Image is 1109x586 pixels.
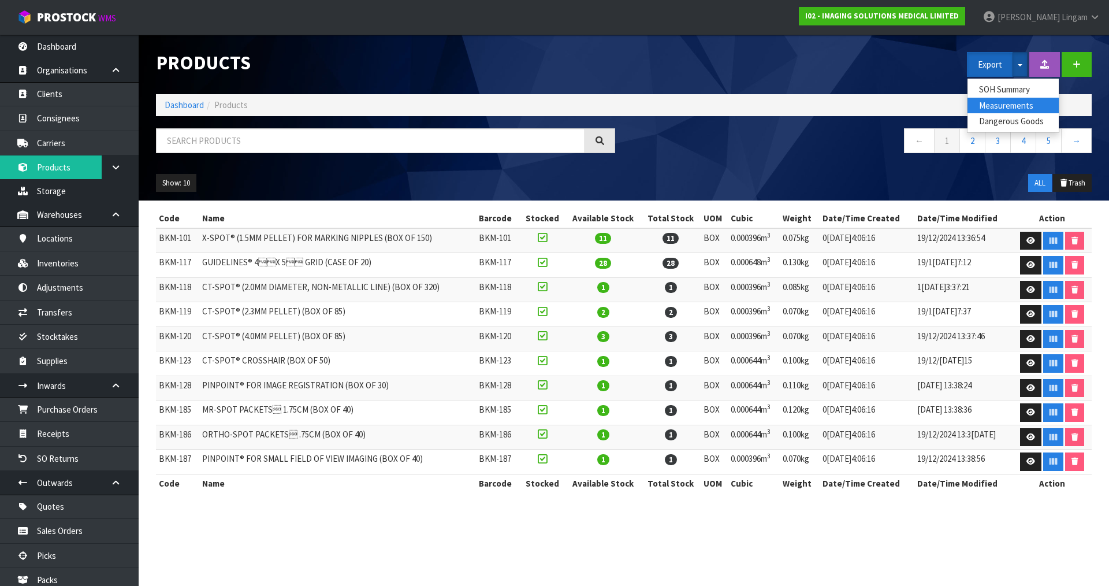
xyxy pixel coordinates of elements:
[728,351,780,376] td: 0.000644m
[165,99,204,110] a: Dashboard
[820,351,914,376] td: 0[DATE]4:06:16
[665,307,677,318] span: 2
[199,400,476,425] td: MR-SPOT PACKETS 1.75CM (BOX OF 40)
[156,425,199,450] td: BKM-186
[199,474,476,492] th: Name
[914,228,1013,253] td: 19/12/2024 13:36:54
[780,450,819,474] td: 0.070kg
[1028,174,1052,192] button: ALL
[780,209,819,228] th: Weight
[780,376,819,400] td: 0.110kg
[199,277,476,302] td: CT-SPOT® (2.0MM DIAMETER, NON-METALLIC LINE) (BOX OF 320)
[565,209,641,228] th: Available Stock
[214,99,248,110] span: Products
[476,209,520,228] th: Barcode
[820,209,914,228] th: Date/Time Created
[914,474,1013,492] th: Date/Time Modified
[728,400,780,425] td: 0.000644m
[1010,128,1036,153] a: 4
[156,351,199,376] td: BKM-123
[767,428,771,436] sup: 3
[780,277,819,302] td: 0.085kg
[780,302,819,327] td: 0.070kg
[767,354,771,362] sup: 3
[728,450,780,474] td: 0.000396m
[597,331,609,342] span: 3
[998,12,1060,23] span: [PERSON_NAME]
[632,128,1092,157] nav: Page navigation
[520,474,565,492] th: Stocked
[701,400,728,425] td: BOX
[967,52,1013,77] button: Export
[701,302,728,327] td: BOX
[199,450,476,474] td: PINPOINT® FOR SMALL FIELD OF VIEW IMAGING (BOX OF 40)
[476,400,520,425] td: BKM-185
[967,81,1059,97] a: SOH Summary
[728,209,780,228] th: Cubic
[199,351,476,376] td: CT-SPOT® CROSSHAIR (BOX OF 50)
[728,425,780,450] td: 0.000644m
[476,474,520,492] th: Barcode
[1012,209,1092,228] th: Action
[914,400,1013,425] td: [DATE] 13:38:36
[701,277,728,302] td: BOX
[199,228,476,253] td: X-SPOT® (1.5MM PELLET) FOR MARKING NIPPLES (BOX OF 150)
[476,425,520,450] td: BKM-186
[665,429,677,440] span: 1
[767,379,771,387] sup: 3
[597,429,609,440] span: 1
[156,277,199,302] td: BKM-118
[665,356,677,367] span: 1
[701,425,728,450] td: BOX
[767,305,771,313] sup: 3
[156,474,199,492] th: Code
[767,280,771,288] sup: 3
[985,128,1011,153] a: 3
[914,425,1013,450] td: 19/12/2024 13:3[DATE]
[701,351,728,376] td: BOX
[820,400,914,425] td: 0[DATE]4:06:16
[156,253,199,278] td: BKM-117
[780,327,819,351] td: 0.070kg
[156,228,199,253] td: BKM-101
[665,331,677,342] span: 3
[820,474,914,492] th: Date/Time Created
[728,277,780,302] td: 0.000396m
[199,302,476,327] td: CT-SPOT® (2.3MM PELLET) (BOX OF 85)
[597,307,609,318] span: 2
[199,253,476,278] td: GUIDELINES® 4X 5 GRID (CASE OF 20)
[663,233,679,244] span: 11
[728,376,780,400] td: 0.000644m
[199,209,476,228] th: Name
[595,233,611,244] span: 11
[914,277,1013,302] td: 1[DATE]3:37:21
[728,474,780,492] th: Cubic
[156,327,199,351] td: BKM-120
[780,351,819,376] td: 0.100kg
[17,10,32,24] img: cube-alt.png
[728,327,780,351] td: 0.000396m
[156,128,585,153] input: Search products
[914,302,1013,327] td: 19/1[DATE]7:37
[701,450,728,474] td: BOX
[1053,174,1092,192] button: Trash
[665,454,677,465] span: 1
[701,209,728,228] th: UOM
[914,327,1013,351] td: 19/12/2024 13:37:46
[728,228,780,253] td: 0.000396m
[520,209,565,228] th: Stocked
[565,474,641,492] th: Available Stock
[780,228,819,253] td: 0.075kg
[1062,12,1088,23] span: Lingam
[199,327,476,351] td: CT-SPOT® (4.0MM PELLET) (BOX OF 85)
[820,302,914,327] td: 0[DATE]4:06:16
[820,277,914,302] td: 0[DATE]4:06:16
[476,327,520,351] td: BKM-120
[780,474,819,492] th: Weight
[665,380,677,391] span: 1
[156,400,199,425] td: BKM-185
[597,380,609,391] span: 1
[597,356,609,367] span: 1
[641,474,700,492] th: Total Stock
[156,209,199,228] th: Code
